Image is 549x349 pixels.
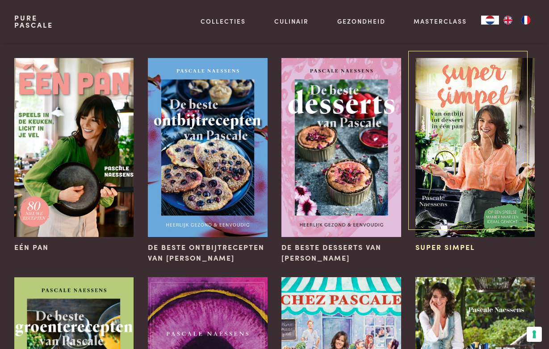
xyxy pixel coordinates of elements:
[415,242,475,253] span: Super Simpel
[148,58,267,237] img: De beste ontbijtrecepten van Pascale
[148,58,267,263] a: De beste ontbijtrecepten van Pascale De beste ontbijtrecepten van [PERSON_NAME]
[281,58,401,263] a: De beste desserts van Pascale De beste desserts van [PERSON_NAME]
[481,16,535,25] aside: Language selected: Nederlands
[517,16,535,25] a: FR
[414,17,467,26] a: Masterclass
[274,17,309,26] a: Culinair
[415,58,535,253] a: Super Simpel Super Simpel
[281,58,401,237] img: De beste desserts van Pascale
[14,58,134,237] img: Eén pan
[201,17,246,26] a: Collecties
[14,14,53,29] a: PurePascale
[148,242,267,263] span: De beste ontbijtrecepten van [PERSON_NAME]
[281,242,401,263] span: De beste desserts van [PERSON_NAME]
[527,327,542,342] button: Uw voorkeuren voor toestemming voor trackingtechnologieën
[337,17,386,26] a: Gezondheid
[499,16,517,25] a: EN
[481,16,499,25] a: NL
[14,242,49,253] span: Eén pan
[14,58,134,253] a: Eén pan Eén pan
[499,16,535,25] ul: Language list
[481,16,499,25] div: Language
[415,58,535,237] img: Super Simpel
